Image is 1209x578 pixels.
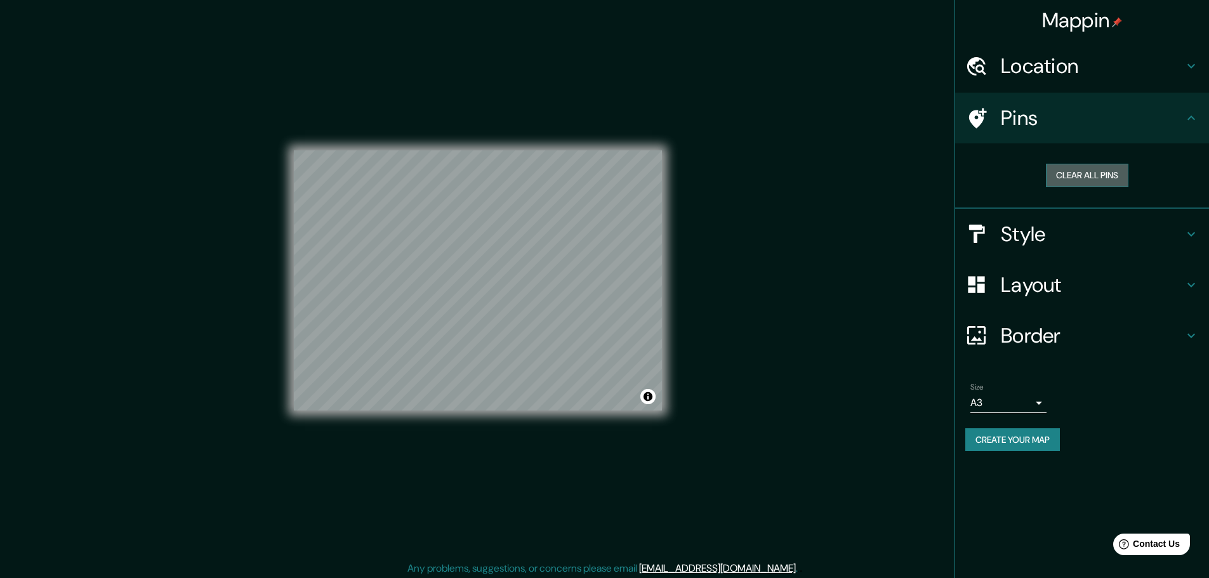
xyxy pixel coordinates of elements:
div: A3 [970,393,1047,413]
h4: Style [1001,221,1184,247]
button: Clear all pins [1046,164,1128,187]
div: Layout [955,259,1209,310]
h4: Border [1001,323,1184,348]
button: Toggle attribution [640,389,656,404]
div: Style [955,209,1209,259]
a: [EMAIL_ADDRESS][DOMAIN_NAME] [639,562,796,575]
p: Any problems, suggestions, or concerns please email . [407,561,798,576]
h4: Location [1001,53,1184,79]
button: Create your map [965,428,1060,452]
iframe: Help widget launcher [1096,529,1195,564]
h4: Mappin [1042,8,1123,33]
canvas: Map [294,150,662,411]
div: . [798,561,800,576]
img: pin-icon.png [1112,17,1122,27]
h4: Pins [1001,105,1184,131]
div: Border [955,310,1209,361]
label: Size [970,381,984,392]
div: Pins [955,93,1209,143]
div: . [800,561,802,576]
div: Location [955,41,1209,91]
h4: Layout [1001,272,1184,298]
